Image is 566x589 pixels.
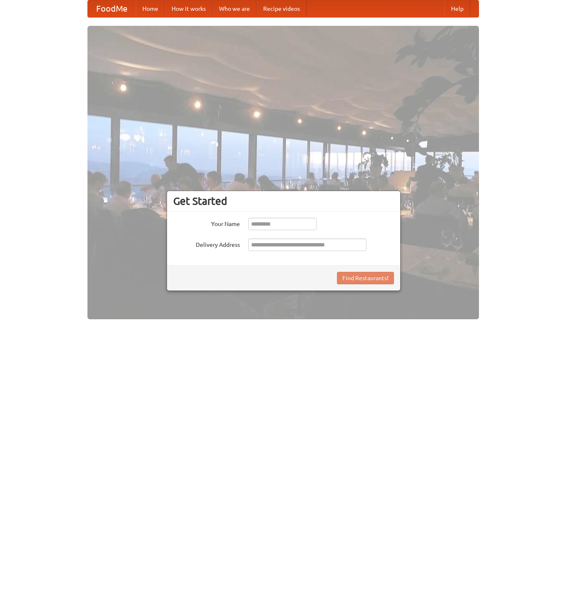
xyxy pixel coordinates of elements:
[136,0,165,17] a: Home
[173,218,240,228] label: Your Name
[88,0,136,17] a: FoodMe
[337,272,394,284] button: Find Restaurants!
[212,0,257,17] a: Who we are
[257,0,307,17] a: Recipe videos
[444,0,470,17] a: Help
[173,239,240,249] label: Delivery Address
[173,195,394,207] h3: Get Started
[165,0,212,17] a: How it works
